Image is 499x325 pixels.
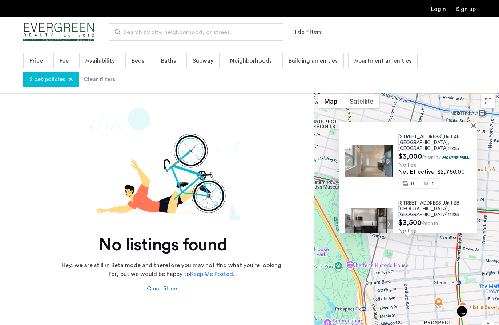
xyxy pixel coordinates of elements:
span: 1 [432,181,434,186]
button: Show street map [318,94,343,108]
input: Apartment Search [109,23,283,41]
span: Neighborhoods [230,56,272,65]
span: , [GEOGRAPHIC_DATA] [398,140,449,151]
button: Previous apartment [345,156,354,166]
span: No Fee [398,162,417,168]
span: Net Effective: $2,750.00 [398,169,465,175]
span: , [GEOGRAPHIC_DATA] [398,206,449,217]
h2: No listings found [23,235,302,255]
span: $3,000 [398,153,422,160]
button: Show satellite imagery [343,94,379,108]
p: 1 months free... [439,154,472,160]
span: [STREET_ADDRESS], [398,134,444,139]
span: Beds [132,56,144,65]
p: Hey, we are still in Beta mode and therefore you may not find what you're looking for, but we wou... [59,261,284,278]
span: Search by city, neighborhood, or street. [124,28,263,37]
img: logo [23,19,94,46]
a: Registration [456,6,476,12]
button: Next apartment [383,219,393,229]
a: Keep Me Posted [190,270,233,278]
span: [GEOGRAPHIC_DATA] [398,140,448,145]
span: 0 [411,181,414,186]
sub: /month [422,155,438,160]
span: Unit 4E, [444,134,461,139]
span: Availability [85,56,115,65]
a: Cazamio Logo [23,19,94,46]
button: Show or hide filters [292,28,322,36]
button: Next apartment [383,156,393,166]
span: 2 pet policies [29,75,65,84]
button: Close [472,123,478,128]
span: Price [29,56,43,65]
div: Clear filters [84,75,115,84]
span: Baths [161,56,176,65]
span: Subway [193,56,213,65]
span: Unit 2B, [444,201,461,205]
button: Previous apartment [345,219,354,229]
sub: /month [422,221,438,226]
span: Building amenities [289,56,338,65]
button: Toggle fullscreen view [481,94,495,108]
img: Apartment photo [345,208,393,240]
span: 11225 [448,146,459,151]
span: [STREET_ADDRESS], [398,201,444,205]
span: No Fee [398,228,417,234]
img: not-found [23,108,302,220]
span: Fee [60,56,69,65]
iframe: chat widget [454,296,477,318]
span: $3,500 [398,219,422,226]
a: Login [431,6,446,12]
img: Apartment photo [345,145,393,177]
span: Apartment amenities [354,56,411,65]
span: 11225 [448,212,459,217]
span: [GEOGRAPHIC_DATA] [398,206,448,211]
div: Clear filters [147,284,178,293]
